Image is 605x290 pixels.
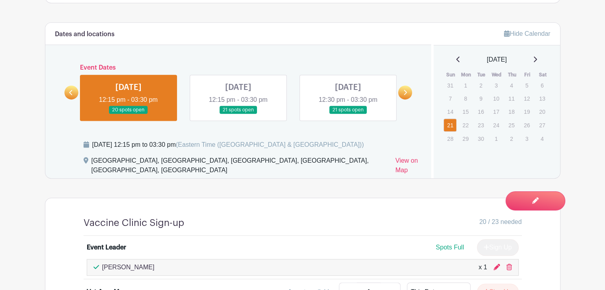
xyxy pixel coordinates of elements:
p: 9 [474,92,487,105]
a: 21 [444,119,457,132]
p: 17 [490,105,503,118]
p: 22 [459,119,472,131]
p: 16 [474,105,487,118]
p: 4 [535,132,549,145]
p: 30 [474,132,487,145]
div: Event Leader [87,243,126,252]
th: Fri [520,71,535,79]
h4: Vaccine Clinic Sign-up [84,217,184,229]
a: Hide Calendar [504,30,550,37]
p: 13 [535,92,549,105]
p: 29 [459,132,472,145]
h6: Dates and locations [55,31,115,38]
th: Wed [489,71,505,79]
p: 10 [490,92,503,105]
p: [PERSON_NAME] [102,263,155,272]
p: 12 [520,92,533,105]
p: 3 [490,79,503,91]
p: 20 [535,105,549,118]
th: Thu [504,71,520,79]
p: 11 [505,92,518,105]
p: 28 [444,132,457,145]
th: Tue [474,71,489,79]
h6: Event Dates [78,64,399,72]
p: 2 [474,79,487,91]
p: 4 [505,79,518,91]
p: 3 [520,132,533,145]
p: 18 [505,105,518,118]
p: 23 [474,119,487,131]
p: 27 [535,119,549,131]
a: View on Map [395,156,422,178]
p: 31 [444,79,457,91]
p: 7 [444,92,457,105]
p: 6 [535,79,549,91]
div: x 1 [479,263,487,272]
p: 26 [520,119,533,131]
p: 15 [459,105,472,118]
p: 14 [444,105,457,118]
p: 19 [520,105,533,118]
th: Mon [459,71,474,79]
span: Spots Full [436,244,464,251]
th: Sat [535,71,551,79]
span: 20 / 23 needed [479,217,522,227]
p: 5 [520,79,533,91]
p: 1 [490,132,503,145]
p: 25 [505,119,518,131]
p: 8 [459,92,472,105]
p: 24 [490,119,503,131]
span: [DATE] [487,55,507,64]
div: [DATE] 12:15 pm to 03:30 pm [92,140,364,150]
th: Sun [443,71,459,79]
div: [GEOGRAPHIC_DATA], [GEOGRAPHIC_DATA], [GEOGRAPHIC_DATA], [GEOGRAPHIC_DATA], [GEOGRAPHIC_DATA], [G... [91,156,389,178]
p: 2 [505,132,518,145]
p: 1 [459,79,472,91]
span: (Eastern Time ([GEOGRAPHIC_DATA] & [GEOGRAPHIC_DATA])) [176,141,364,148]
